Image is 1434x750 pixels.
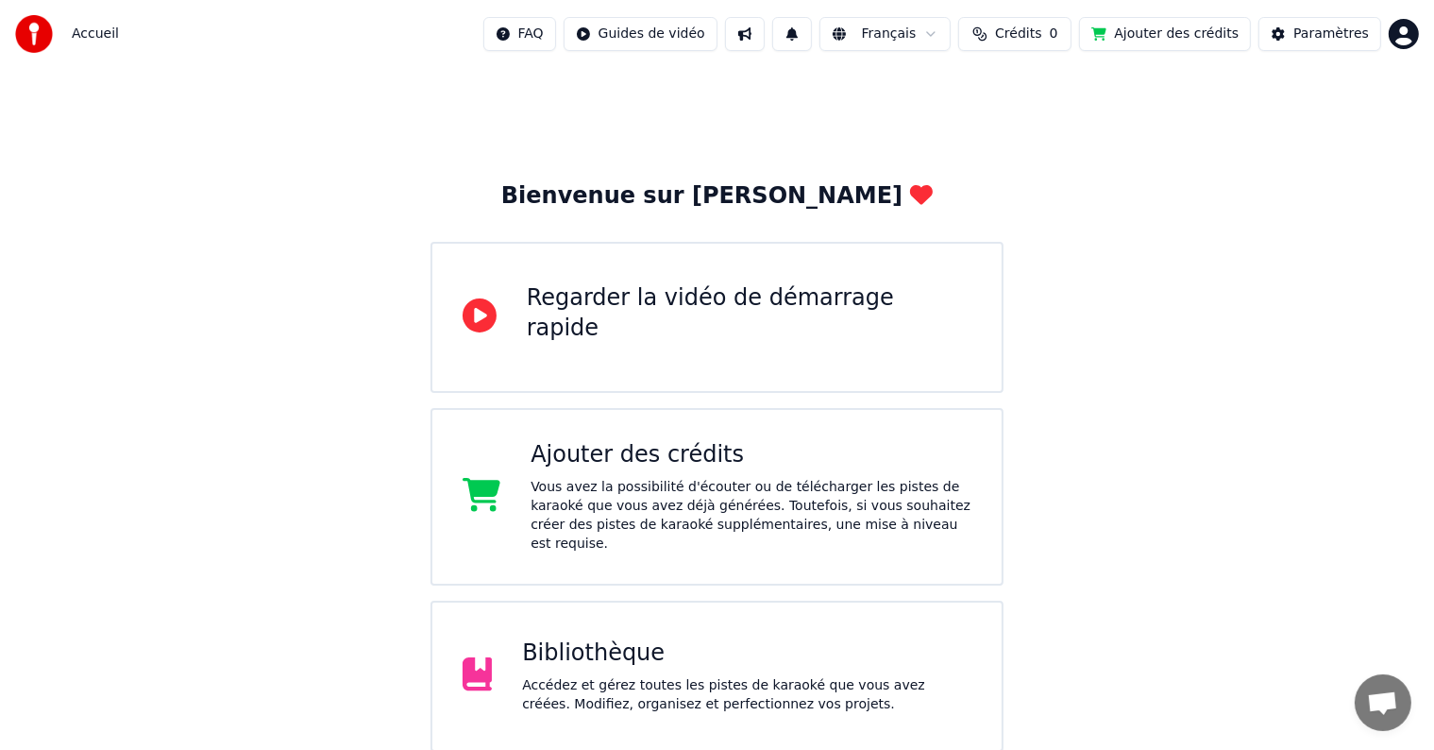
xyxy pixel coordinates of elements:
[522,676,971,714] div: Accédez et gérez toutes les pistes de karaoké que vous avez créées. Modifiez, organisez et perfec...
[1050,25,1058,43] span: 0
[531,478,971,554] div: Vous avez la possibilité d'écouter ou de télécharger les pistes de karaoké que vous avez déjà gén...
[527,283,972,344] div: Regarder la vidéo de démarrage rapide
[995,25,1041,43] span: Crédits
[72,25,119,43] nav: breadcrumb
[958,17,1071,51] button: Crédits0
[1079,17,1251,51] button: Ajouter des crédits
[1293,25,1369,43] div: Paramètres
[1258,17,1381,51] button: Paramètres
[522,639,971,669] div: Bibliothèque
[72,25,119,43] span: Accueil
[564,17,717,51] button: Guides de vidéo
[15,15,53,53] img: youka
[501,181,933,212] div: Bienvenue sur [PERSON_NAME]
[531,440,971,470] div: Ajouter des crédits
[1355,674,1411,731] a: Ouvrir le chat
[483,17,556,51] button: FAQ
